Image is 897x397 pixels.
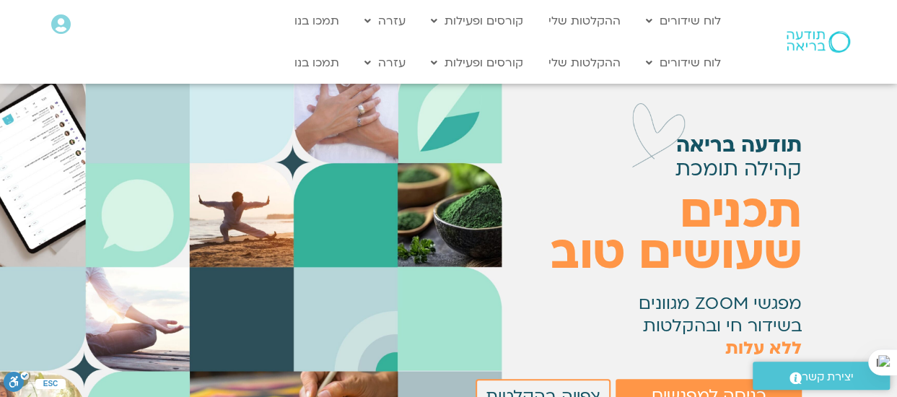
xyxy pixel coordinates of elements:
[725,336,802,360] span: ללא עלות
[802,367,854,387] span: יצירת קשר
[517,292,801,359] p: מפגשי ZOOM מגוונים בשידור חי ובהקלטות
[357,7,413,35] a: עזרה
[424,7,530,35] a: קורסים ופעילות
[550,191,802,274] h1: תכנים שעושים טוב
[753,362,890,390] a: יצירת קשר
[424,49,530,77] a: קורסים ופעילות
[676,131,802,159] strong: תודעה בריאה
[287,7,346,35] a: תמכו בנו
[541,7,628,35] a: ההקלטות שלי
[287,49,346,77] a: תמכו בנו
[639,7,728,35] a: לוח שידורים
[357,49,413,77] a: עזרה
[517,134,801,181] p: קהילה תומכת
[541,49,628,77] a: ההקלטות שלי
[639,49,728,77] a: לוח שידורים
[787,31,850,53] img: תודעה בריאה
